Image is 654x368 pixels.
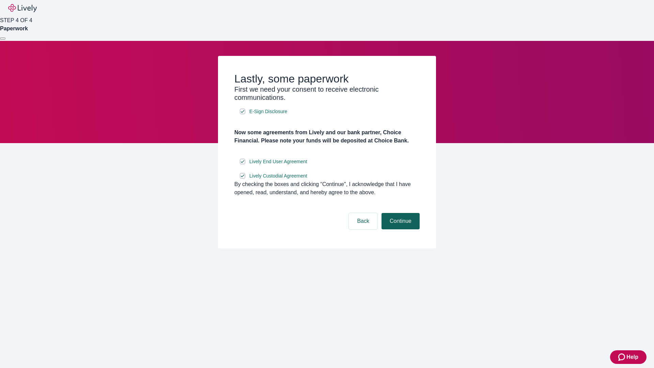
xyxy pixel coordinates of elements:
button: Back [349,213,377,229]
h3: First we need your consent to receive electronic communications. [234,85,420,102]
span: Help [626,353,638,361]
button: Zendesk support iconHelp [610,350,647,364]
h2: Lastly, some paperwork [234,72,420,85]
button: Continue [381,213,420,229]
a: e-sign disclosure document [248,157,309,166]
a: e-sign disclosure document [248,107,289,116]
svg: Zendesk support icon [618,353,626,361]
span: Lively Custodial Agreement [249,172,307,180]
h4: Now some agreements from Lively and our bank partner, Choice Financial. Please note your funds wi... [234,128,420,145]
a: e-sign disclosure document [248,172,309,180]
div: By checking the boxes and clicking “Continue", I acknowledge that I have opened, read, understand... [234,180,420,197]
img: Lively [8,4,37,12]
span: E-Sign Disclosure [249,108,287,115]
span: Lively End User Agreement [249,158,307,165]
